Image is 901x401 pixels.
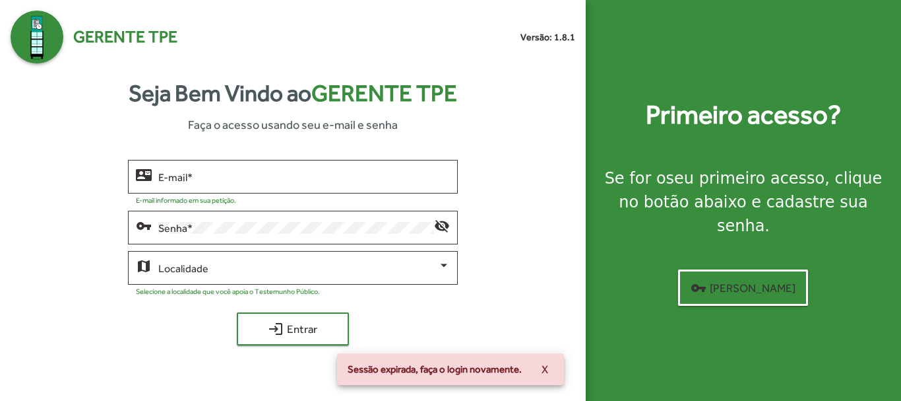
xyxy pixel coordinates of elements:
div: Se for o , clique no botão abaixo e cadastre sua senha. [602,166,885,238]
span: X [542,357,548,381]
mat-icon: vpn_key [136,217,152,233]
button: Entrar [237,312,349,346]
mat-icon: vpn_key [691,280,706,296]
mat-icon: map [136,258,152,273]
mat-icon: login [268,321,284,337]
span: Entrar [249,317,337,341]
button: [PERSON_NAME] [678,270,808,306]
mat-hint: Selecione a localidade que você apoia o Testemunho Público. [136,287,320,295]
span: [PERSON_NAME] [691,276,795,300]
strong: Primeiro acesso? [646,95,841,135]
button: X [531,357,559,381]
strong: seu primeiro acesso [666,169,825,188]
img: Logo Gerente [11,11,63,63]
strong: Seja Bem Vindo ao [129,76,457,111]
small: Versão: 1.8.1 [520,30,575,44]
span: Gerente TPE [311,80,457,106]
mat-icon: contact_mail [136,166,152,182]
mat-icon: visibility_off [434,217,450,233]
mat-hint: E-mail informado em sua petição. [136,196,236,204]
span: Sessão expirada, faça o login novamente. [348,363,522,376]
span: Faça o acesso usando seu e-mail e senha [188,116,398,133]
span: Gerente TPE [73,24,177,50]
